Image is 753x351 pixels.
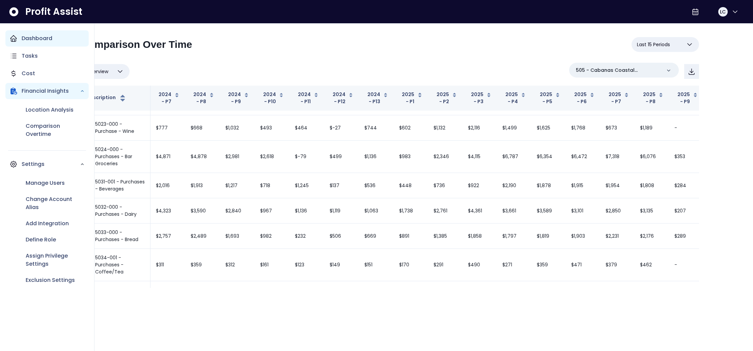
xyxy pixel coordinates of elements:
[463,249,497,281] td: $490
[150,198,185,224] td: $4,323
[669,281,703,314] td: -
[720,8,726,15] span: LC
[359,198,394,224] td: $1,063
[324,281,359,314] td: -
[635,249,669,281] td: $462
[497,115,531,141] td: $1,499
[566,224,600,249] td: $1,903
[220,224,255,249] td: $1,693
[95,229,145,243] p: 5033-000 - Purchases - Bread
[95,204,145,218] p: 5032-000 - Purchases - Dairy
[600,224,635,249] td: $2,231
[95,254,145,275] p: 5034-001 - Purchases - Coffee/Tea
[255,249,289,281] td: $161
[324,115,359,141] td: $-27
[22,160,80,168] p: Settings
[359,281,394,314] td: -
[150,115,185,141] td: $777
[497,224,531,249] td: $1,797
[26,122,85,138] p: Comparison Overtime
[289,281,324,314] td: -
[255,115,289,141] td: $493
[185,198,220,224] td: $3,590
[150,224,185,249] td: $2,757
[571,91,595,105] button: 2025 - P6
[463,224,497,249] td: $1,858
[225,91,249,105] button: 2024 - P9
[359,141,394,173] td: $1,136
[26,195,85,211] p: Change Account Alias
[635,224,669,249] td: $2,176
[566,173,600,198] td: $1,915
[289,224,324,249] td: $232
[669,224,703,249] td: $289
[156,91,180,105] button: 2024 - P7
[22,52,38,60] p: Tasks
[463,141,497,173] td: $4,115
[600,141,635,173] td: $7,318
[463,281,497,314] td: $92
[606,91,629,105] button: 2025 - P7
[399,91,423,105] button: 2025 - P1
[150,281,185,314] td: -
[497,249,531,281] td: $271
[220,141,255,173] td: $2,981
[324,224,359,249] td: $506
[26,236,56,244] p: Define Role
[635,173,669,198] td: $1,808
[150,249,185,281] td: $311
[394,281,428,314] td: -
[531,198,566,224] td: $3,589
[95,146,145,167] p: 5024-000 - Purchases - Bar Groceries
[220,115,255,141] td: $1,032
[95,178,145,193] p: 5031-001 - Purchases - Beverages
[531,115,566,141] td: $1,625
[531,281,566,314] td: -
[497,281,531,314] td: -
[150,141,185,173] td: $4,871
[95,121,145,135] p: 5023-000 - Purchase - Wine
[637,40,670,49] span: Last 15 Periods
[600,115,635,141] td: $673
[600,198,635,224] td: $2,850
[394,141,428,173] td: $983
[289,249,324,281] td: $123
[255,141,289,173] td: $2,618
[22,34,52,42] p: Dashboard
[394,173,428,198] td: $448
[463,198,497,224] td: $4,361
[531,224,566,249] td: $1,819
[295,91,319,105] button: 2024 - P11
[185,141,220,173] td: $4,878
[255,198,289,224] td: $967
[25,6,82,18] span: Profit Assist
[497,173,531,198] td: $2,190
[669,141,703,173] td: $353
[26,179,65,187] p: Manage Users
[185,115,220,141] td: $668
[497,198,531,224] td: $3,661
[359,173,394,198] td: $536
[635,198,669,224] td: $3,135
[428,224,463,249] td: $1,385
[185,281,220,314] td: $14
[289,115,324,141] td: $464
[220,281,255,314] td: -
[150,173,185,198] td: $2,016
[428,141,463,173] td: $2,346
[26,252,85,268] p: Assign Privilege Settings
[330,91,354,105] button: 2024 - P12
[566,249,600,281] td: $471
[364,91,388,105] button: 2024 - P13
[463,173,497,198] td: $922
[669,249,703,281] td: -
[674,91,698,105] button: 2025 - P9
[255,224,289,249] td: $982
[576,67,661,74] p: 505 - Cabanas Coastal Grill(R365)
[324,198,359,224] td: $1,119
[600,173,635,198] td: $1,954
[255,173,289,198] td: $718
[566,198,600,224] td: $3,101
[191,91,215,105] button: 2024 - P8
[502,91,526,105] button: 2025 - P4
